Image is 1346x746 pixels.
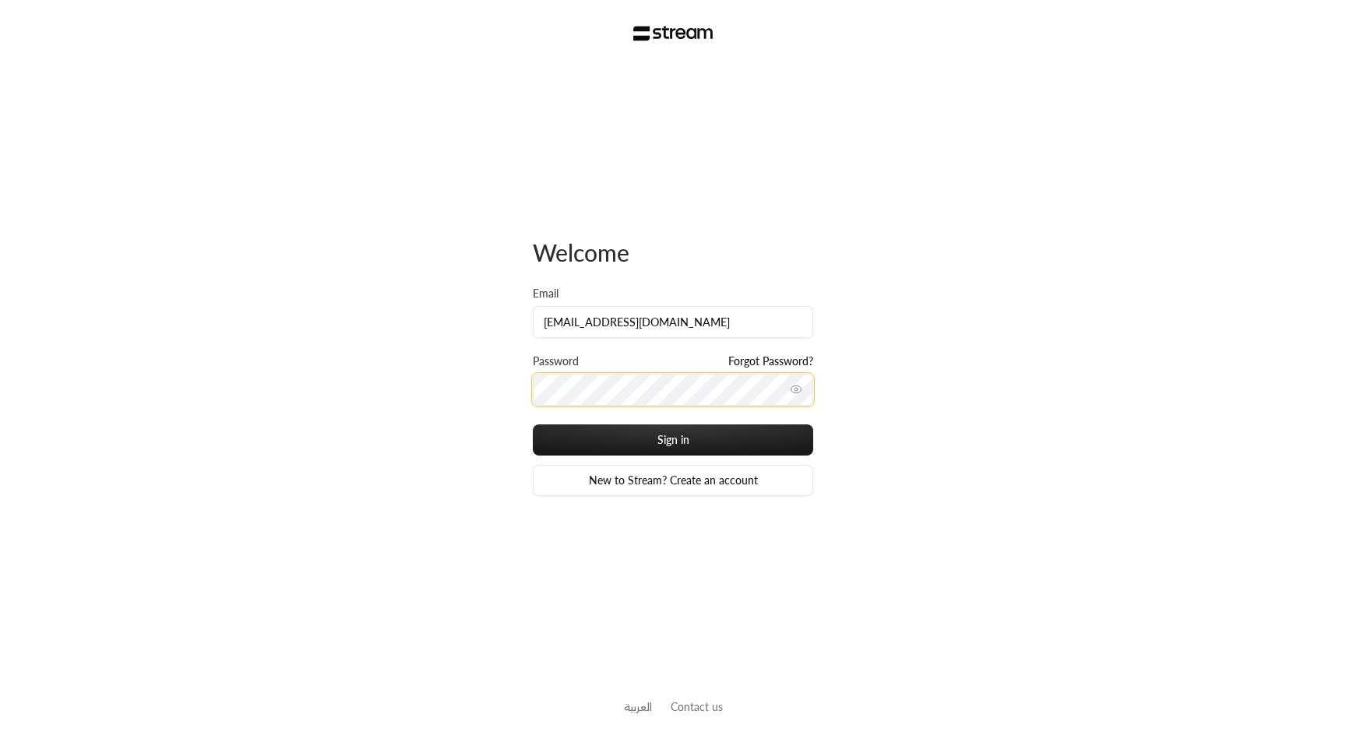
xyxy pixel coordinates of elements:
button: toggle password visibility [784,377,809,402]
button: Contact us [671,698,723,715]
a: Contact us [671,700,723,713]
span: Welcome [533,238,629,266]
a: Forgot Password? [728,354,813,369]
img: Stream Logo [633,26,714,41]
a: العربية [624,692,652,721]
label: Email [533,286,558,301]
button: Sign in [533,424,813,456]
a: New to Stream? Create an account [533,465,813,496]
label: Password [533,354,579,369]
